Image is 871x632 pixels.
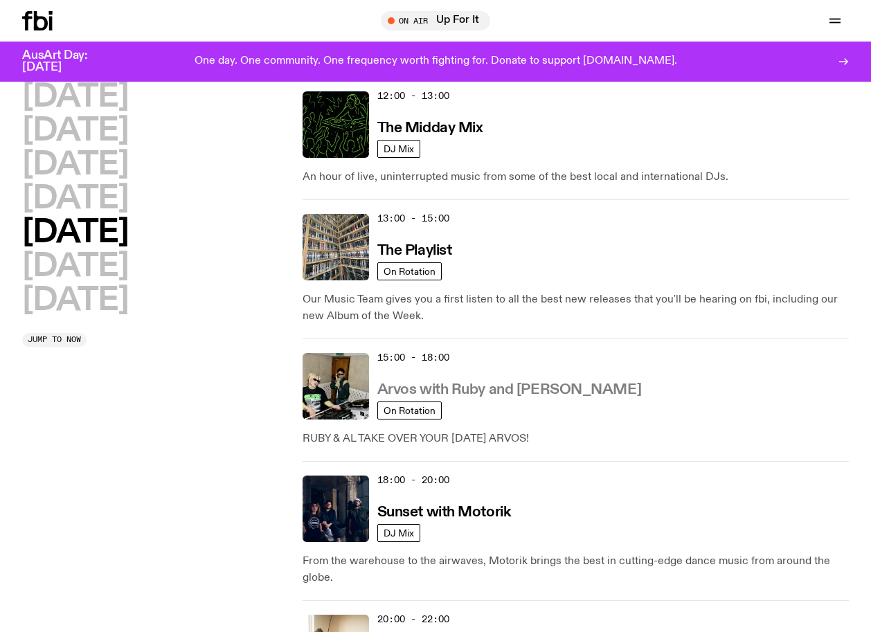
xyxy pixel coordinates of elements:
[377,473,449,487] span: 18:00 - 20:00
[377,505,511,520] h3: Sunset with Motorik
[377,140,420,158] a: DJ Mix
[384,143,414,154] span: DJ Mix
[303,431,849,447] p: RUBY & AL TAKE OVER YOUR [DATE] ARVOS!
[303,353,369,419] img: Ruby wears a Collarbones t shirt and pretends to play the DJ decks, Al sings into a pringles can....
[377,401,442,419] a: On Rotation
[377,351,449,364] span: 15:00 - 18:00
[22,150,128,181] button: [DATE]
[377,383,641,397] h3: Arvos with Ruby and [PERSON_NAME]
[377,524,420,542] a: DJ Mix
[303,214,369,280] img: A corner shot of the fbi music library
[377,262,442,280] a: On Rotation
[377,118,483,136] a: The Midday Mix
[377,89,449,102] span: 12:00 - 13:00
[377,380,641,397] a: Arvos with Ruby and [PERSON_NAME]
[22,333,87,347] button: Jump to now
[303,553,849,586] p: From the warehouse to the airwaves, Motorik brings the best in cutting-edge dance music from arou...
[303,169,849,186] p: An hour of live, uninterrupted music from some of the best local and international DJs.
[22,116,128,147] button: [DATE]
[377,212,449,225] span: 13:00 - 15:00
[22,183,128,215] button: [DATE]
[384,405,435,415] span: On Rotation
[377,613,449,626] span: 20:00 - 22:00
[377,503,511,520] a: Sunset with Motorik
[384,266,435,276] span: On Rotation
[22,82,128,113] button: [DATE]
[22,285,128,316] button: [DATE]
[28,336,81,343] span: Jump to now
[22,50,111,73] h3: AusArt Day: [DATE]
[381,11,490,30] button: On AirUp For It
[22,217,128,249] button: [DATE]
[22,251,128,282] button: [DATE]
[195,55,677,68] p: One day. One community. One frequency worth fighting for. Donate to support [DOMAIN_NAME].
[377,121,483,136] h3: The Midday Mix
[303,291,849,325] p: Our Music Team gives you a first listen to all the best new releases that you'll be hearing on fb...
[377,241,452,258] a: The Playlist
[377,244,452,258] h3: The Playlist
[384,527,414,538] span: DJ Mix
